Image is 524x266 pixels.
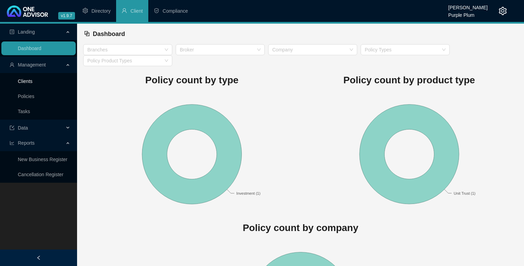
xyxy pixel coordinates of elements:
span: Compliance [163,8,188,14]
span: line-chart [10,141,14,145]
span: Client [130,8,143,14]
span: block [84,31,90,37]
span: user [122,8,127,13]
span: Data [18,125,28,131]
img: 2df55531c6924b55f21c4cf5d4484680-logo-light.svg [7,5,48,17]
span: Reports [18,140,35,146]
span: setting [499,7,507,15]
span: Management [18,62,46,68]
a: Cancellation Register [18,172,63,177]
span: safety [154,8,159,13]
a: Policies [18,94,34,99]
span: v1.9.7 [58,12,75,20]
span: setting [83,8,88,13]
span: Dashboard [93,31,125,37]
h1: Policy count by type [83,73,301,88]
a: Clients [18,78,33,84]
a: Dashboard [18,46,41,51]
text: Unit Trust (1) [454,191,476,195]
text: Investment (1) [236,191,260,195]
a: New Business Register [18,157,67,162]
span: Landing [18,29,35,35]
div: Purple Plum [448,9,488,17]
span: user [10,62,14,67]
span: profile [10,29,14,34]
span: import [10,125,14,130]
span: Directory [91,8,111,14]
h1: Policy count by product type [301,73,518,88]
div: [PERSON_NAME] [448,2,488,9]
h1: Policy count by company [83,220,518,235]
a: Tasks [18,109,30,114]
span: left [36,255,41,260]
